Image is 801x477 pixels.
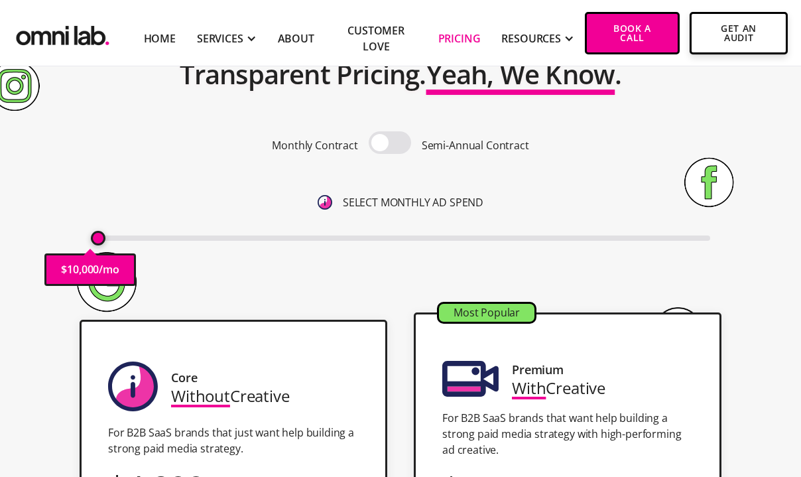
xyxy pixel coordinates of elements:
[512,377,546,399] span: With
[67,261,99,279] p: 10,000
[343,194,483,212] p: SELECT MONTHLY AD SPEND
[13,17,112,49] a: home
[180,50,622,98] h2: Transparent Pricing. .
[690,12,788,54] a: Get An Audit
[439,304,534,322] div: Most Popular
[99,261,119,279] p: /mo
[585,12,680,54] a: Book a Call
[108,425,359,456] p: For B2B SaaS brands that just want help building a strong paid media strategy.
[171,369,197,387] div: Core
[61,261,67,279] p: $
[144,31,176,46] a: Home
[272,137,357,155] p: Monthly Contract
[442,410,693,458] p: For B2B SaaS brands that want help building a strong paid media strategy with high-performing ad ...
[438,31,481,46] a: Pricing
[735,413,801,477] iframe: Chat Widget
[318,195,332,210] img: 6410812402e99d19b372aa32_omni-nav-info.svg
[171,387,290,405] div: Creative
[278,31,314,46] a: About
[426,56,615,92] span: Yeah, We Know
[336,23,417,54] a: Customer Love
[512,361,564,379] div: Premium
[171,385,230,407] span: Without
[197,31,243,46] div: SERVICES
[422,137,529,155] p: Semi-Annual Contract
[13,17,112,49] img: Omni Lab: B2B SaaS Demand Generation Agency
[501,31,561,46] div: RESOURCES
[512,379,605,397] div: Creative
